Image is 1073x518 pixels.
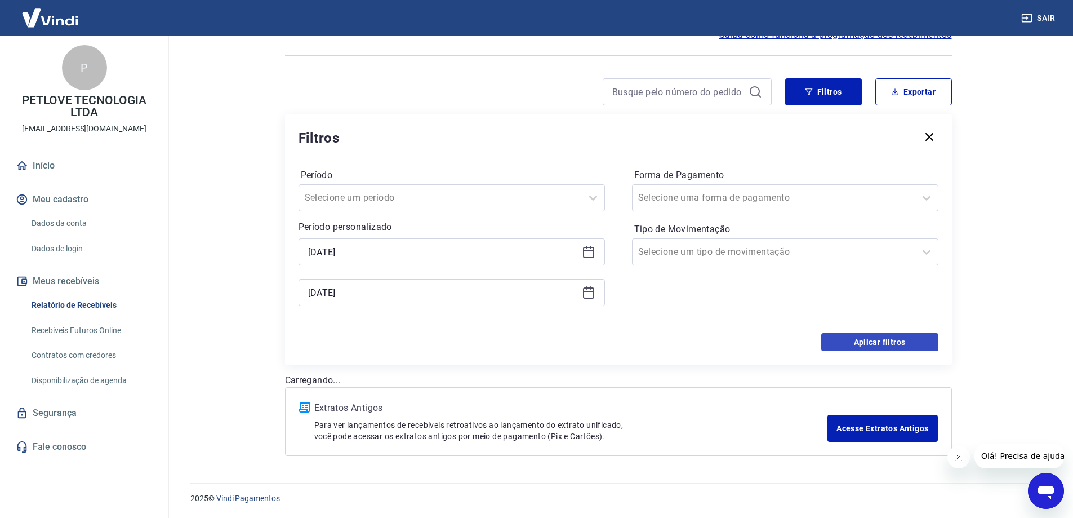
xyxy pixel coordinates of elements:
a: Relatório de Recebíveis [27,294,155,317]
p: 2025 © [190,493,1046,504]
button: Aplicar filtros [821,333,938,351]
button: Meu cadastro [14,187,155,212]
button: Filtros [785,78,862,105]
img: Vindi [14,1,87,35]
a: Disponibilização de agenda [27,369,155,392]
iframe: Mensagem da empresa [974,444,1064,468]
button: Exportar [875,78,952,105]
a: Dados da conta [27,212,155,235]
p: Carregando... [285,374,952,387]
div: P [62,45,107,90]
p: PETLOVE TECNOLOGIA LTDA [9,95,159,118]
a: Contratos com credores [27,344,155,367]
p: [EMAIL_ADDRESS][DOMAIN_NAME] [22,123,146,135]
a: Dados de login [27,237,155,260]
input: Busque pelo número do pedido [612,83,744,100]
button: Sair [1019,8,1059,29]
iframe: Fechar mensagem [947,446,970,468]
label: Tipo de Movimentação [634,223,936,236]
p: Extratos Antigos [314,401,828,415]
a: Acesse Extratos Antigos [827,415,937,442]
label: Forma de Pagamento [634,169,936,182]
a: Início [14,153,155,178]
iframe: Botão para abrir a janela de mensagens [1028,473,1064,509]
a: Segurança [14,401,155,426]
a: Vindi Pagamentos [216,494,280,503]
button: Meus recebíveis [14,269,155,294]
a: Recebíveis Futuros Online [27,319,155,342]
span: Olá! Precisa de ajuda? [7,8,95,17]
p: Período personalizado [299,220,605,234]
input: Data inicial [308,243,577,260]
h5: Filtros [299,129,340,147]
input: Data final [308,284,577,301]
label: Período [301,169,603,182]
a: Fale conosco [14,435,155,459]
img: ícone [299,402,310,413]
p: Para ver lançamentos de recebíveis retroativos ao lançamento do extrato unificado, você pode aces... [314,419,828,442]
